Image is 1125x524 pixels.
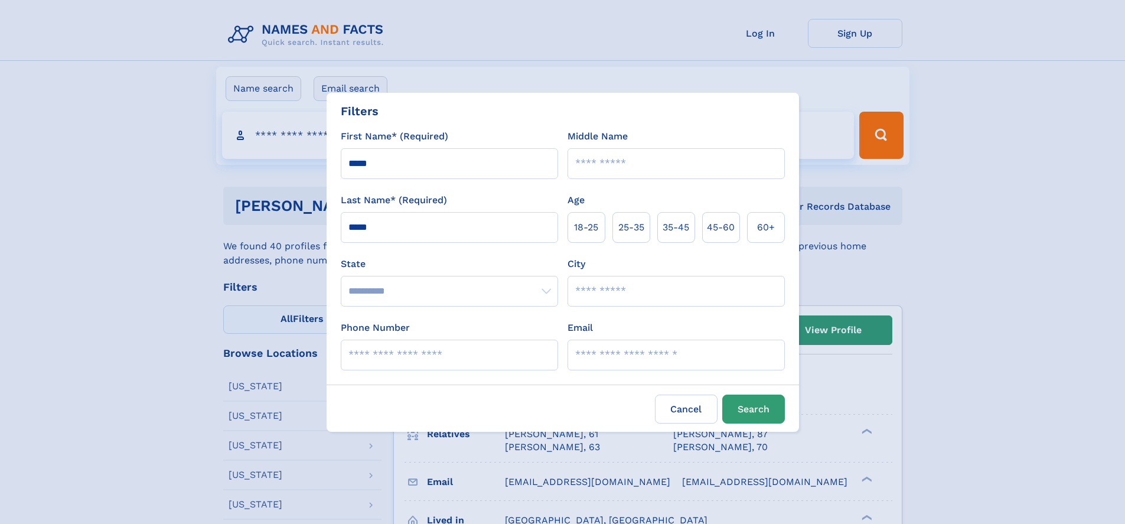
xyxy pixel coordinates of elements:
label: State [341,257,558,271]
label: Phone Number [341,321,410,335]
label: City [568,257,585,271]
span: 60+ [757,220,775,235]
label: First Name* (Required) [341,129,448,144]
label: Middle Name [568,129,628,144]
span: 35‑45 [663,220,689,235]
label: Age [568,193,585,207]
div: Filters [341,102,379,120]
span: 18‑25 [574,220,598,235]
label: Cancel [655,395,718,424]
label: Email [568,321,593,335]
span: 25‑35 [618,220,644,235]
button: Search [722,395,785,424]
label: Last Name* (Required) [341,193,447,207]
span: 45‑60 [707,220,735,235]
